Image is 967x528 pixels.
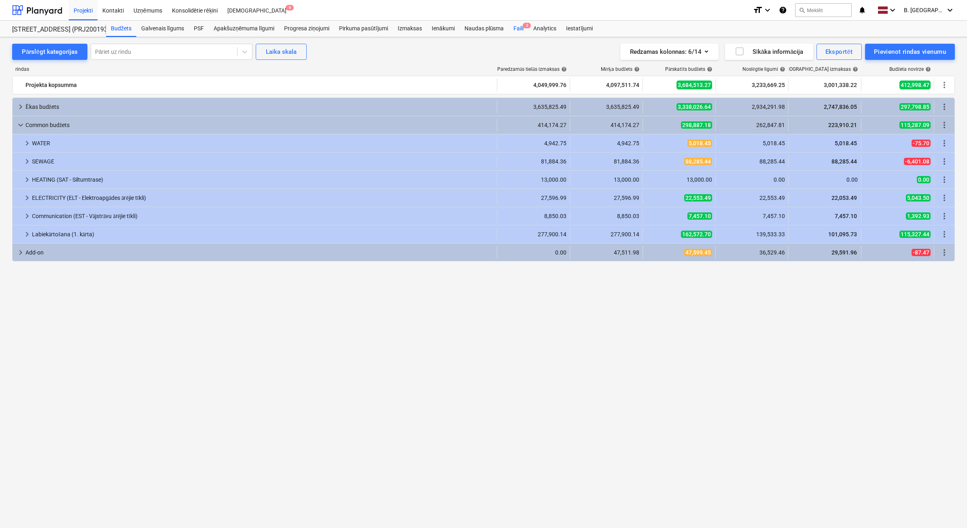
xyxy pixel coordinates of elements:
div: ELECTRICITY (ELT - Elektroapgādes ārējie tīkli) [32,191,494,204]
div: Ienākumi [427,21,460,37]
span: B. [GEOGRAPHIC_DATA] [904,7,944,13]
i: keyboard_arrow_down [945,5,955,15]
span: Vairāk darbību [939,138,949,148]
button: Eksportēt [816,44,862,60]
div: Labiekārtošana (1. kārta) [32,228,494,241]
iframe: Chat Widget [927,489,967,528]
div: 13,000.00 [500,176,566,183]
a: Izmaksas [393,21,427,37]
span: 29,591.96 [831,249,858,256]
div: 3,635,825.49 [573,104,639,110]
div: Eksportēt [825,47,853,57]
span: keyboard_arrow_right [16,102,25,112]
span: help [632,66,640,72]
span: 7,457.10 [834,213,858,219]
span: 101,095.73 [827,231,858,237]
a: Pirkuma pasūtījumi [334,21,393,37]
span: Vairāk darbību [939,175,949,184]
div: 3,635,825.49 [500,104,566,110]
div: [STREET_ADDRESS] (PRJ2001934) 2601941 [12,25,96,34]
span: 3 [523,23,531,28]
span: help [924,66,931,72]
span: 115,287.09 [899,121,931,129]
span: 115,327.44 [899,231,931,238]
div: SEWAGE [32,155,494,168]
div: 13,000.00 [646,176,712,183]
div: [DEMOGRAPHIC_DATA] izmaksas [778,66,858,72]
i: keyboard_arrow_down [888,5,897,15]
div: 22,553.49 [719,195,785,201]
a: Progresa ziņojumi [279,21,334,37]
span: -75.70 [912,140,931,147]
div: 0.00 [792,176,858,183]
div: Budžeta novirze [889,66,931,72]
div: Pārskatīts budžets [665,66,713,72]
span: search [799,7,805,13]
span: 5,043.50 [906,194,931,201]
span: help [560,66,567,72]
div: 4,942.75 [573,140,639,146]
div: Analytics [528,21,561,37]
button: Redzamas kolonnas:6/14 [620,44,719,60]
span: 5,018.45 [687,140,712,147]
div: 27,596.99 [573,195,639,201]
div: 414,174.27 [573,122,639,128]
div: 5,018.45 [719,140,785,146]
div: rindas [12,66,498,72]
a: Budžets [106,21,136,37]
div: Sīkāka informācija [735,47,804,57]
div: 13,000.00 [573,176,639,183]
div: 36,529.46 [719,249,785,256]
span: keyboard_arrow_right [22,157,32,166]
a: Naudas plūsma [460,21,509,37]
span: 7,457.10 [687,212,712,220]
a: Faili3 [509,21,528,37]
i: Zināšanu pamats [779,5,787,15]
span: keyboard_arrow_right [22,211,32,221]
span: Vairāk darbību [939,157,949,166]
span: 162,572.70 [681,231,712,238]
div: Faili [509,21,528,37]
div: 0.00 [719,176,785,183]
span: keyboard_arrow_right [16,248,25,257]
span: Vairāk darbību [939,248,949,257]
div: Pievienot rindas vienumu [874,47,946,57]
a: PSF [189,21,209,37]
div: Paredzamās tiešās izmaksas [497,66,567,72]
span: 5,018.45 [834,140,858,146]
div: Ēkas budžets [25,100,494,113]
span: -6,401.08 [904,158,931,165]
span: -87.47 [912,249,931,256]
span: Vairāk darbību [939,80,949,90]
div: Mērķa budžets [601,66,640,72]
div: 81,884.36 [573,158,639,165]
span: 88,285.44 [684,158,712,165]
span: keyboard_arrow_right [22,175,32,184]
a: Apakšuzņēmuma līgumi [209,21,279,37]
button: Pārslēgt kategorijas [12,44,87,60]
i: notifications [858,5,866,15]
a: Galvenais līgums [136,21,189,37]
div: 2,934,291.98 [719,104,785,110]
span: keyboard_arrow_down [16,120,25,130]
div: Pārslēgt kategorijas [22,47,78,57]
a: Iestatījumi [561,21,598,37]
div: Redzamas kolonnas : 6/14 [630,47,709,57]
span: 2,747,836.05 [823,104,858,110]
div: 7,457.10 [719,213,785,219]
span: Vairāk darbību [939,211,949,221]
div: 88,285.44 [719,158,785,165]
div: Laika skala [266,47,297,57]
button: Pievienot rindas vienumu [865,44,955,60]
span: Vairāk darbību [939,193,949,203]
div: 27,596.99 [500,195,566,201]
div: 3,233,669.25 [719,78,785,91]
span: keyboard_arrow_right [22,138,32,148]
div: 262,847.81 [719,122,785,128]
span: Vairāk darbību [939,102,949,112]
span: 88,285.44 [831,158,858,165]
div: HEATING (SAT - Siltumtrase) [32,173,494,186]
